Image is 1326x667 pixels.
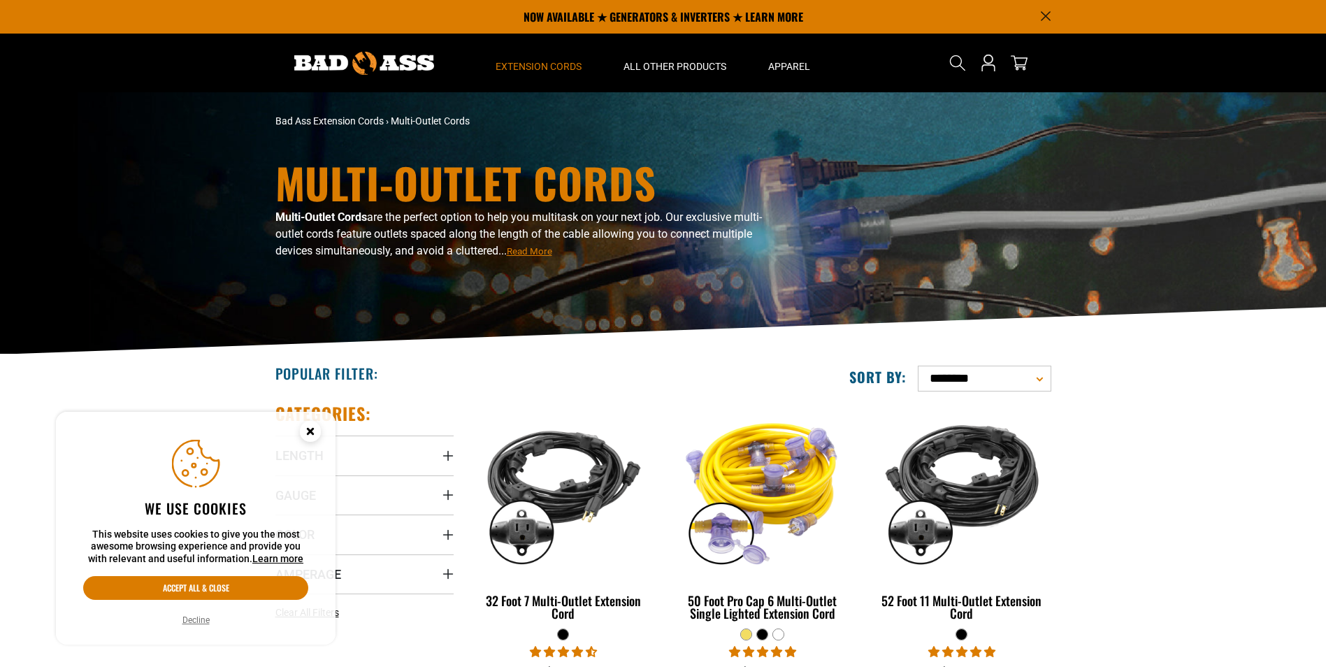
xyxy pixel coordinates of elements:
[275,210,762,257] span: are the perfect option to help you multitask on your next job. Our exclusive multi-outlet cords f...
[475,594,653,619] div: 32 Foot 7 Multi-Outlet Extension Cord
[275,210,367,224] b: Multi-Outlet Cords
[294,52,434,75] img: Bad Ass Extension Cords
[386,115,389,127] span: ›
[275,403,372,424] h2: Categories:
[729,645,796,659] span: 4.80 stars
[275,162,786,203] h1: Multi-Outlet Cords
[252,553,303,564] a: Learn more
[946,52,969,74] summary: Search
[872,594,1051,619] div: 52 Foot 11 Multi-Outlet Extension Cord
[56,412,336,645] aside: Cookie Consent
[507,246,552,257] span: Read More
[624,60,726,73] span: All Other Products
[496,60,582,73] span: Extension Cords
[530,645,597,659] span: 4.67 stars
[475,410,651,571] img: black
[275,475,454,515] summary: Gauge
[275,115,384,127] a: Bad Ass Extension Cords
[391,115,470,127] span: Multi-Outlet Cords
[928,645,995,659] span: 4.95 stars
[275,364,378,382] h2: Popular Filter:
[275,436,454,475] summary: Length
[673,403,851,628] a: yellow 50 Foot Pro Cap 6 Multi-Outlet Single Lighted Extension Cord
[178,613,214,627] button: Decline
[747,34,831,92] summary: Apparel
[83,499,308,517] h2: We use cookies
[874,410,1050,571] img: black
[849,368,907,386] label: Sort by:
[768,60,810,73] span: Apparel
[83,576,308,600] button: Accept all & close
[673,594,851,619] div: 50 Foot Pro Cap 6 Multi-Outlet Single Lighted Extension Cord
[275,554,454,594] summary: Amperage
[675,410,851,571] img: yellow
[603,34,747,92] summary: All Other Products
[872,403,1051,628] a: black 52 Foot 11 Multi-Outlet Extension Cord
[475,403,653,628] a: black 32 Foot 7 Multi-Outlet Extension Cord
[475,34,603,92] summary: Extension Cords
[83,529,308,566] p: This website uses cookies to give you the most awesome browsing experience and provide you with r...
[275,114,786,129] nav: breadcrumbs
[275,515,454,554] summary: Color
